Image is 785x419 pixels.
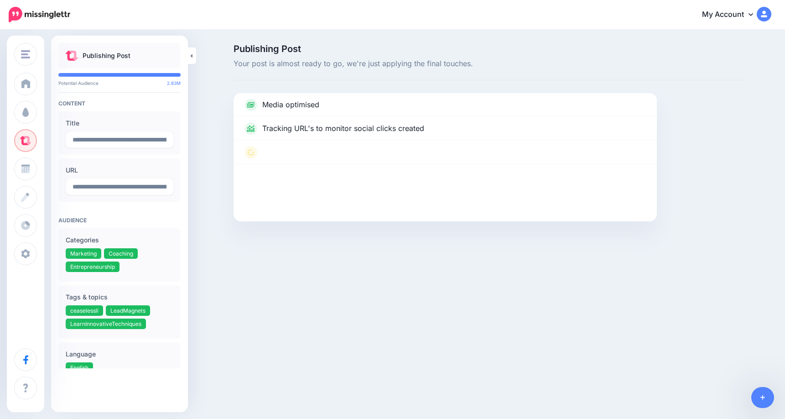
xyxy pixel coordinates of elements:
[693,4,771,26] a: My Account
[66,292,173,303] label: Tags & topics
[66,118,173,129] label: Title
[83,50,130,61] p: Publishing Post
[66,165,173,176] label: URL
[234,44,744,53] span: Publishing Post
[66,349,173,360] label: Language
[58,80,181,86] p: Potential Audience
[70,250,97,257] span: Marketing
[70,364,88,371] span: English
[66,51,78,61] img: curate.png
[262,99,319,111] p: Media optimised
[58,217,181,224] h4: Audience
[9,7,70,22] img: Missinglettr
[66,235,173,246] label: Categories
[110,307,146,314] span: LeadMagnets
[70,263,115,270] span: Entrepreneurship
[70,307,99,314] span: ceaselessli
[167,80,181,86] span: 2.83M
[109,250,133,257] span: Coaching
[70,320,141,327] span: LearnInnovativeTechniques
[234,58,744,70] span: Your post is almost ready to go, we're just applying the final touches.
[262,123,424,135] p: Tracking URL's to monitor social clicks created
[21,50,30,58] img: menu.png
[58,100,181,107] h4: Content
